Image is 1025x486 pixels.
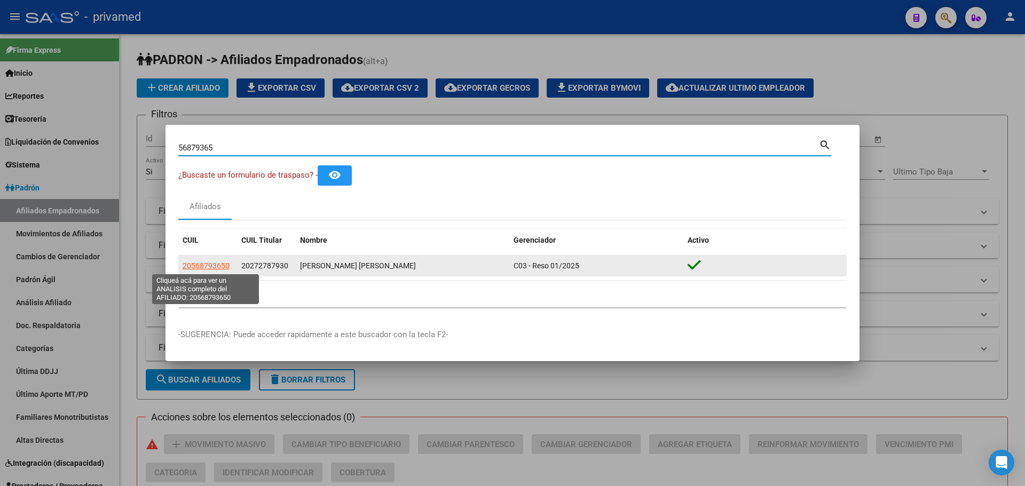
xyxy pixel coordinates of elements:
[241,261,288,270] span: 20272787930
[183,236,199,244] span: CUIL
[683,229,847,252] datatable-header-cell: Activo
[190,201,221,213] div: Afiliados
[819,138,831,150] mat-icon: search
[178,329,847,341] p: -SUGERENCIA: Puede acceder rapidamente a este buscador con la tecla F2-
[178,281,847,307] div: 1 total
[514,236,556,244] span: Gerenciador
[688,236,709,244] span: Activo
[178,229,237,252] datatable-header-cell: CUIL
[989,450,1014,475] div: Open Intercom Messenger
[178,170,318,180] span: ¿Buscaste un formulario de traspaso? -
[237,229,296,252] datatable-header-cell: CUIL Titular
[328,169,341,181] mat-icon: remove_red_eye
[300,236,327,244] span: Nombre
[509,229,683,252] datatable-header-cell: Gerenciador
[514,261,579,270] span: C03 - Reso 01/2025
[296,229,509,252] datatable-header-cell: Nombre
[241,236,282,244] span: CUIL Titular
[183,261,230,270] span: 20568793650
[300,260,505,272] div: [PERSON_NAME] [PERSON_NAME]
